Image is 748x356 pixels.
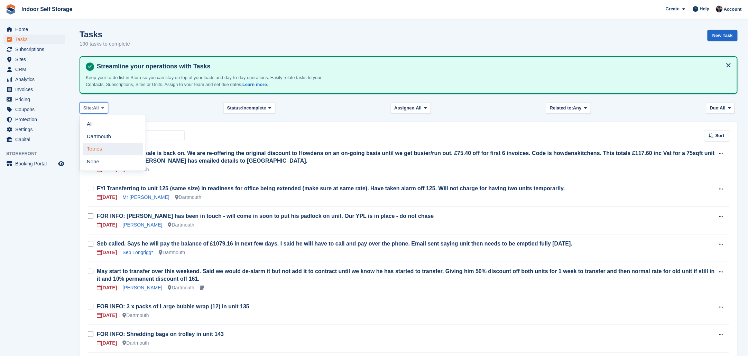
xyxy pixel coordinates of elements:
[80,40,130,48] p: 190 tasks to complete
[6,4,16,15] img: stora-icon-8386f47178a22dfd0bd8f6a31ec36ba5ce8667c1dd55bd0f319d3a0aa187defe.svg
[57,160,65,168] a: Preview store
[394,105,416,112] span: Assignee:
[168,284,194,291] div: Dartmouth
[94,62,731,70] h4: Streamline your operations with Tasks
[15,159,57,169] span: Booking Portal
[3,125,65,134] a: menu
[546,102,591,114] button: Related to: Any
[666,6,680,12] span: Create
[706,102,735,114] button: Due: All
[3,115,65,124] a: menu
[242,105,266,112] span: Incomplete
[3,65,65,74] a: menu
[573,105,582,112] span: Any
[97,213,434,219] a: FOR INFO: [PERSON_NAME] has been in touch - will come in soon to put his padlock on unit. Our YPL...
[97,304,249,309] a: FOR INFO: 3 x packs of Large bubble wrap (12) in unit 135
[223,102,275,114] button: Status: Incomplete
[3,75,65,84] a: menu
[3,85,65,94] a: menu
[3,159,65,169] a: menu
[15,115,57,124] span: Protection
[15,125,57,134] span: Settings
[390,102,431,114] button: Assignee: All
[83,118,143,131] a: All
[242,82,267,87] a: Learn more
[550,105,573,112] span: Related to:
[83,131,143,143] a: Dartmouth
[15,135,57,144] span: Capital
[97,241,572,247] a: Seb called. Says he will pay the balance of £1079.16 in next few days. I said he will have to cal...
[15,55,57,64] span: Sites
[710,105,720,112] span: Due:
[97,312,117,319] div: [DATE]
[3,35,65,44] a: menu
[19,3,75,15] a: Indoor Self Storage
[715,132,724,139] span: Sort
[97,185,565,191] a: FYI Transferring to unit 125 (same size) in readiness for office being extended (make sure at sam...
[15,75,57,84] span: Analytics
[122,285,162,290] a: [PERSON_NAME]
[716,6,723,12] img: Sandra Pomeroy
[97,221,117,229] div: [DATE]
[122,339,149,347] div: Dartmouth
[15,35,57,44] span: Tasks
[86,74,328,88] p: Keep your to-do list in Stora so you can stay on top of your leads and day-to-day operations. Eas...
[122,312,149,319] div: Dartmouth
[15,65,57,74] span: CRM
[3,105,65,114] a: menu
[15,25,57,34] span: Home
[83,105,93,112] span: Site:
[3,95,65,104] a: menu
[159,249,185,256] div: Dartmouth
[175,194,201,201] div: Dartmouth
[80,30,130,39] h1: Tasks
[700,6,710,12] span: Help
[97,339,117,347] div: [DATE]
[720,105,726,112] span: All
[3,55,65,64] a: menu
[227,105,242,112] span: Status:
[97,331,224,337] a: FOR INFO: Shredding bags on trolley in unit 143
[724,6,742,13] span: Account
[80,102,108,114] button: Site: All
[122,250,153,255] a: Seb Longrigg*
[97,194,117,201] div: [DATE]
[97,150,715,164] a: [PERSON_NAME] sale is back on. We are re-offering the original discount to Howdens on an on-going...
[15,45,57,54] span: Subscriptions
[708,30,738,41] a: New Task
[97,249,117,256] div: [DATE]
[93,105,99,112] span: All
[168,221,194,229] div: Dartmouth
[3,25,65,34] a: menu
[15,95,57,104] span: Pricing
[122,194,169,200] a: Mr [PERSON_NAME]
[97,284,117,291] div: [DATE]
[3,135,65,144] a: menu
[83,143,143,155] a: Totnes
[83,155,143,168] a: None
[15,105,57,114] span: Coupons
[97,268,715,282] a: May start to transfer over this weekend. Said we would de-alarm it but not add it to contract unt...
[3,45,65,54] a: menu
[122,222,162,228] a: [PERSON_NAME]
[15,85,57,94] span: Invoices
[416,105,422,112] span: All
[6,150,69,157] span: Storefront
